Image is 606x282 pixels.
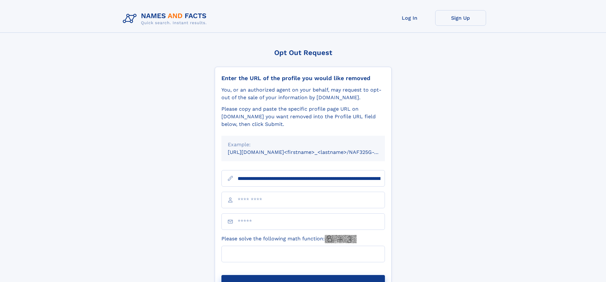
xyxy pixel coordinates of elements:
[228,141,379,148] div: Example:
[384,10,435,26] a: Log In
[221,86,385,101] div: You, or an authorized agent on your behalf, may request to opt-out of the sale of your informatio...
[215,49,392,57] div: Opt Out Request
[435,10,486,26] a: Sign Up
[228,149,397,155] small: [URL][DOMAIN_NAME]<firstname>_<lastname>/NAF325G-xxxxxxxx
[221,105,385,128] div: Please copy and paste the specific profile page URL on [DOMAIN_NAME] you want removed into the Pr...
[221,235,357,243] label: Please solve the following math function:
[221,75,385,82] div: Enter the URL of the profile you would like removed
[120,10,212,27] img: Logo Names and Facts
